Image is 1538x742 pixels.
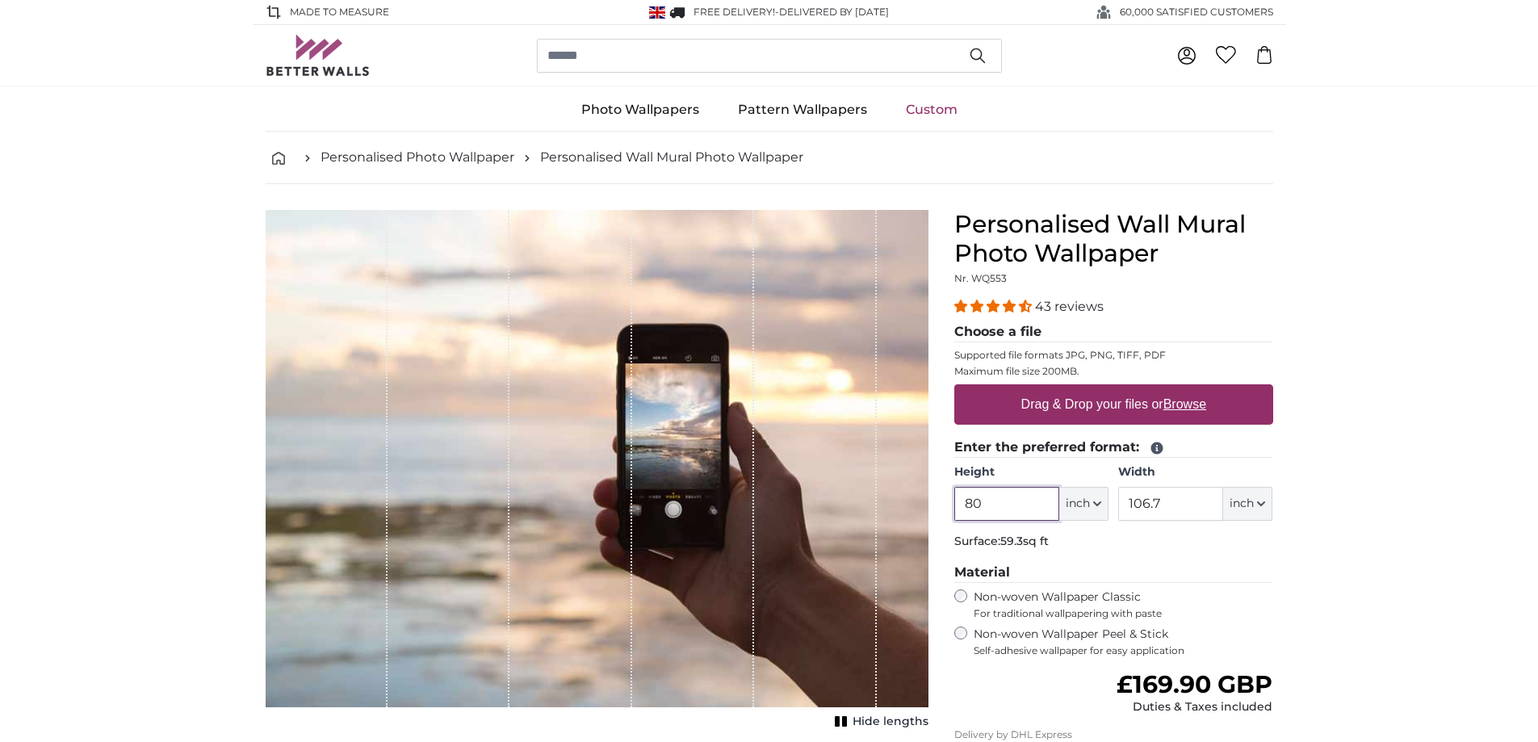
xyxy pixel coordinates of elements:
span: Hide lengths [853,714,928,730]
p: Maximum file size 200MB. [954,365,1273,378]
img: United Kingdom [649,6,665,19]
p: Delivery by DHL Express [954,728,1273,741]
span: 59.3sq ft [1000,534,1049,548]
a: Photo Wallpapers [562,89,719,131]
span: For traditional wallpapering with paste [974,607,1273,620]
button: inch [1223,487,1272,521]
legend: Choose a file [954,322,1273,342]
label: Width [1118,464,1272,480]
span: inch [1066,496,1090,512]
label: Non-woven Wallpaper Peel & Stick [974,627,1273,657]
span: Self-adhesive wallpaper for easy application [974,644,1273,657]
img: Betterwalls [266,35,371,76]
span: £169.90 GBP [1117,669,1272,699]
a: Custom [886,89,977,131]
label: Non-woven Wallpaper Classic [974,589,1273,620]
span: 4.40 stars [954,299,1035,314]
span: Nr. WQ553 [954,272,1007,284]
legend: Enter the preferred format: [954,438,1273,458]
h1: Personalised Wall Mural Photo Wallpaper [954,210,1273,268]
a: Personalised Wall Mural Photo Wallpaper [540,148,803,167]
span: FREE delivery! [694,6,775,18]
u: Browse [1163,397,1206,411]
a: Pattern Wallpapers [719,89,886,131]
div: 1 of 1 [266,210,928,733]
span: - [775,6,889,18]
a: Personalised Photo Wallpaper [321,148,514,167]
p: Supported file formats JPG, PNG, TIFF, PDF [954,349,1273,362]
label: Height [954,464,1108,480]
div: Duties & Taxes included [1117,699,1272,715]
nav: breadcrumbs [266,132,1273,184]
button: inch [1059,487,1108,521]
button: Hide lengths [830,711,928,733]
span: inch [1230,496,1254,512]
span: 43 reviews [1035,299,1104,314]
label: Drag & Drop your files or [1014,388,1212,421]
legend: Material [954,563,1273,583]
span: Delivered by [DATE] [779,6,889,18]
span: 60,000 SATISFIED CUSTOMERS [1120,5,1273,19]
span: Made to Measure [290,5,389,19]
p: Surface: [954,534,1273,550]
